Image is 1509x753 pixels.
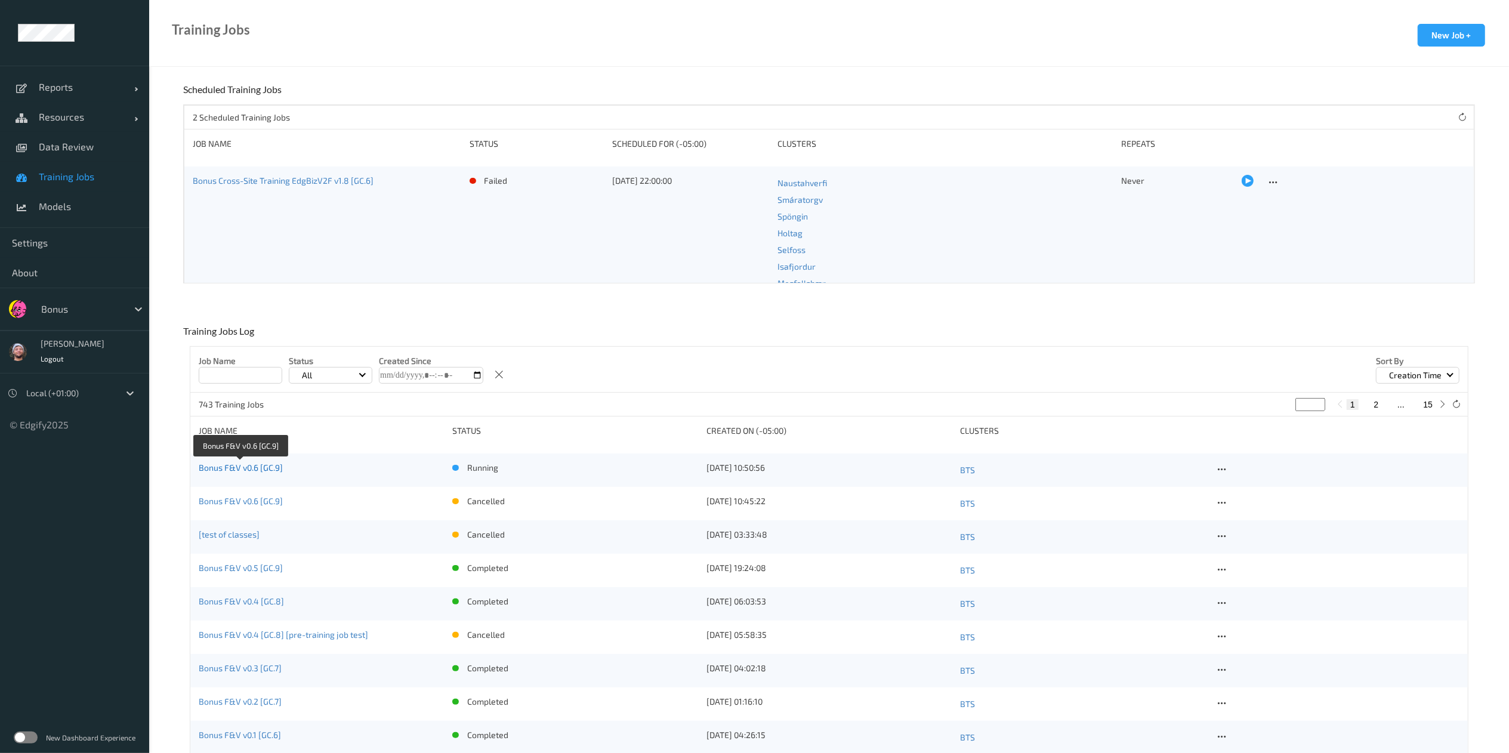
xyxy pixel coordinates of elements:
[467,629,505,641] p: cancelled
[467,529,505,541] p: cancelled
[467,495,505,507] p: cancelled
[777,192,1113,208] a: Smáratorgv
[199,462,283,473] a: Bonus F&V v0.6 [GC.9]
[467,729,508,741] p: completed
[1121,138,1233,150] div: Repeats
[706,462,952,474] div: [DATE] 10:50:56
[612,175,769,187] div: [DATE] 22:00:00
[193,112,290,124] p: 2 Scheduled Training Jobs
[199,399,288,411] p: 743 Training Jobs
[960,729,1205,746] a: BTS
[960,529,1205,545] a: BTS
[467,595,508,607] p: completed
[199,425,444,437] div: Job Name
[1376,355,1459,367] p: Sort by
[199,696,282,706] a: Bonus F&V v0.2 [GC.7]
[485,175,508,187] p: failed
[199,563,283,573] a: Bonus F&V v0.5 [GC.9]
[777,138,1113,150] div: Clusters
[172,24,250,36] div: Training Jobs
[706,729,952,741] div: [DATE] 04:26:15
[706,696,952,708] div: [DATE] 01:16:10
[1385,369,1446,381] p: Creation Time
[777,242,1113,258] a: Selfoss
[960,425,1205,437] div: clusters
[193,175,374,186] a: Bonus Cross-Site Training EdgBizV2F v1.8 [GC.6]
[467,696,508,708] p: completed
[298,369,316,381] p: All
[960,629,1205,646] a: BTS
[960,495,1205,512] a: BTS
[706,629,952,641] div: [DATE] 05:58:35
[193,138,461,150] div: Job Name
[777,275,1113,292] a: Mosfellsbær
[199,663,282,673] a: Bonus F&V v0.3 [GC.7]
[1371,399,1383,410] button: 2
[612,138,769,150] div: Scheduled for (-05:00)
[960,696,1205,712] a: BTS
[199,596,284,606] a: Bonus F&V v0.4 [GC.8]
[199,496,283,506] a: Bonus F&V v0.6 [GC.9]
[960,562,1205,579] a: BTS
[199,355,282,367] p: Job Name
[960,462,1205,479] a: BTS
[777,258,1113,275] a: Isafjordur
[183,325,257,346] div: Training Jobs Log
[706,495,952,507] div: [DATE] 10:45:22
[777,175,1113,192] a: Naustahverfi
[467,462,498,474] p: running
[706,529,952,541] div: [DATE] 03:33:48
[1420,399,1437,410] button: 15
[777,225,1113,242] a: Holtag
[199,529,260,539] a: [test of classes]
[289,355,372,367] p: Status
[706,662,952,674] div: [DATE] 04:02:18
[1121,175,1144,186] span: Never
[199,730,281,740] a: Bonus F&V v0.1 [GC.6]
[777,208,1113,225] a: Spöngin
[706,562,952,574] div: [DATE] 19:24:08
[1347,399,1359,410] button: 1
[467,662,508,674] p: completed
[379,355,483,367] p: Created Since
[960,595,1205,612] a: BTS
[1394,399,1408,410] button: ...
[452,425,698,437] div: status
[706,425,952,437] div: Created On (-05:00)
[199,629,368,640] a: Bonus F&V v0.4 [GC.8] [pre-training job test]
[470,138,604,150] div: Status
[183,84,285,104] div: Scheduled Training Jobs
[706,595,952,607] div: [DATE] 06:03:53
[960,662,1205,679] a: BTS
[467,562,508,574] p: completed
[1418,24,1485,47] button: New Job +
